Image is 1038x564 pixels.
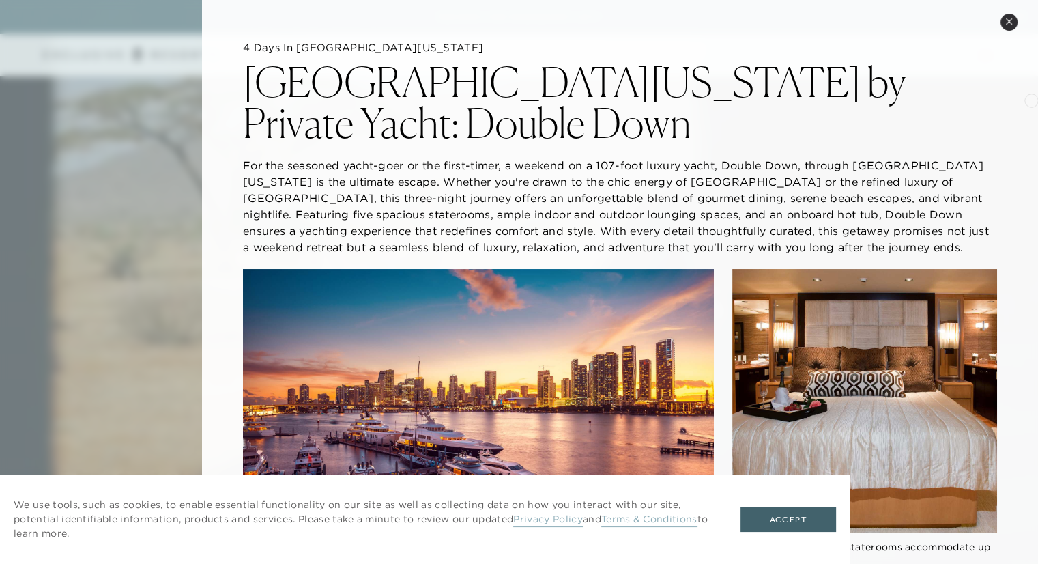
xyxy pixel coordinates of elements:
[513,513,582,527] a: Privacy Policy
[740,507,836,533] button: Accept
[14,498,713,541] p: We use tools, such as cookies, to enable essential functionality on our site as well as collectin...
[243,157,997,255] p: For the seasoned yacht-goer or the first-timer, a weekend on a 107-foot luxury yacht, Double Down...
[243,61,997,143] h2: [GEOGRAPHIC_DATA][US_STATE] by Private Yacht: Double Down
[601,513,697,527] a: Terms & Conditions
[243,41,997,55] h5: 4 Days in [GEOGRAPHIC_DATA][US_STATE]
